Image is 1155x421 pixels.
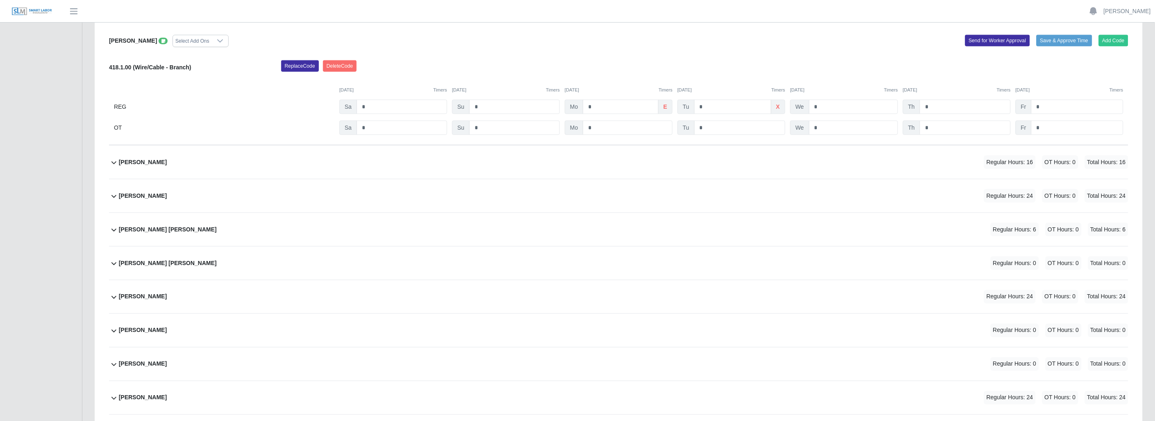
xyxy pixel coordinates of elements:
div: [DATE] [903,87,1011,94]
span: Total Hours: 24 [1085,189,1128,203]
a: View/Edit Notes [159,37,168,44]
span: Regular Hours: 16 [984,156,1036,169]
button: Timers [771,87,785,94]
span: OT Hours: 0 [1042,189,1078,203]
button: [PERSON_NAME] Regular Hours: 0 OT Hours: 0 Total Hours: 0 [109,314,1128,347]
button: [PERSON_NAME] [PERSON_NAME] Regular Hours: 6 OT Hours: 0 Total Hours: 6 [109,213,1128,246]
b: e [664,103,667,111]
div: REG [114,100,334,114]
span: Regular Hours: 6 [991,223,1039,236]
span: Th [903,121,920,135]
span: OT Hours: 0 [1046,256,1082,270]
span: Tu [678,121,695,135]
button: Send for Worker Approval [965,35,1030,46]
span: Su [452,100,470,114]
span: Total Hours: 0 [1088,256,1128,270]
b: [PERSON_NAME] [119,326,167,335]
b: [PERSON_NAME] [119,360,167,368]
b: [PERSON_NAME] [119,394,167,402]
span: OT Hours: 0 [1042,156,1078,169]
b: [PERSON_NAME] [119,192,167,200]
span: We [790,121,809,135]
span: Regular Hours: 0 [991,324,1039,337]
span: Fr [1016,100,1032,114]
button: [PERSON_NAME] Regular Hours: 16 OT Hours: 0 Total Hours: 16 [109,146,1128,179]
div: [DATE] [565,87,673,94]
span: Su [452,121,470,135]
span: OT Hours: 0 [1046,357,1082,371]
span: OT Hours: 0 [1046,223,1082,236]
span: Total Hours: 0 [1088,357,1128,371]
b: [PERSON_NAME] [119,158,167,167]
div: [DATE] [339,87,447,94]
button: Timers [884,87,898,94]
span: Sa [339,121,357,135]
button: Timers [546,87,560,94]
b: 418.1.00 (Wire/Cable - Branch) [109,64,191,71]
span: Regular Hours: 0 [991,357,1039,371]
button: Timers [433,87,447,94]
span: Total Hours: 0 [1088,324,1128,337]
span: Regular Hours: 24 [984,189,1036,203]
span: Total Hours: 16 [1085,156,1128,169]
button: [PERSON_NAME] Regular Hours: 24 OT Hours: 0 Total Hours: 24 [109,280,1128,313]
button: Add Code [1099,35,1129,46]
span: Fr [1016,121,1032,135]
b: [PERSON_NAME] [PERSON_NAME] [119,259,217,268]
button: [PERSON_NAME] [PERSON_NAME] Regular Hours: 0 OT Hours: 0 Total Hours: 0 [109,247,1128,280]
b: [PERSON_NAME] [PERSON_NAME] [119,225,217,234]
b: [PERSON_NAME] [109,37,157,44]
span: Total Hours: 24 [1085,391,1128,405]
span: OT Hours: 0 [1046,324,1082,337]
button: ReplaceCode [281,60,319,72]
span: Th [903,100,920,114]
span: Sa [339,100,357,114]
div: [DATE] [678,87,785,94]
button: [PERSON_NAME] Regular Hours: 0 OT Hours: 0 Total Hours: 0 [109,348,1128,381]
span: Mo [565,121,583,135]
span: Regular Hours: 24 [984,391,1036,405]
a: [PERSON_NAME] [1104,7,1151,16]
button: Save & Approve Time [1037,35,1092,46]
b: [PERSON_NAME] [119,293,167,301]
button: [PERSON_NAME] Regular Hours: 24 OT Hours: 0 Total Hours: 24 [109,179,1128,213]
b: x [776,103,780,111]
span: Mo [565,100,583,114]
img: SLM Logo [11,7,52,16]
div: Select Add Ons [173,35,212,47]
div: [DATE] [1016,87,1123,94]
span: Total Hours: 6 [1088,223,1128,236]
button: Timers [1110,87,1123,94]
span: Regular Hours: 0 [991,256,1039,270]
div: OT [114,121,334,135]
button: Timers [659,87,673,94]
button: Timers [997,87,1011,94]
span: We [790,100,809,114]
span: Regular Hours: 24 [984,290,1036,304]
div: [DATE] [452,87,560,94]
button: [PERSON_NAME] Regular Hours: 24 OT Hours: 0 Total Hours: 24 [109,381,1128,414]
button: DeleteCode [323,60,357,72]
div: [DATE] [790,87,898,94]
span: OT Hours: 0 [1042,391,1078,405]
span: Tu [678,100,695,114]
span: Total Hours: 24 [1085,290,1128,304]
span: OT Hours: 0 [1042,290,1078,304]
